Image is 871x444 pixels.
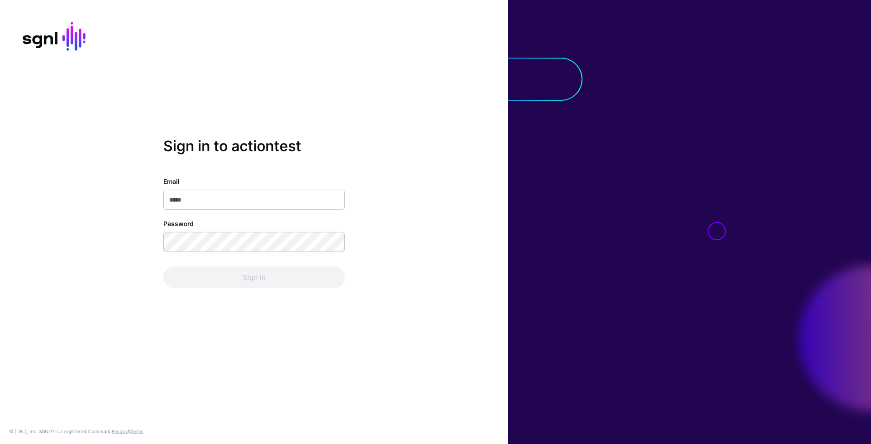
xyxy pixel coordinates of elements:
[9,428,143,435] div: © [URL], Inc. SGNL® is a registered trademark. &
[112,429,128,434] a: Privacy
[130,429,143,434] a: Terms
[163,177,180,186] label: Email
[163,219,194,228] label: Password
[163,138,345,155] h2: Sign in to actiontest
